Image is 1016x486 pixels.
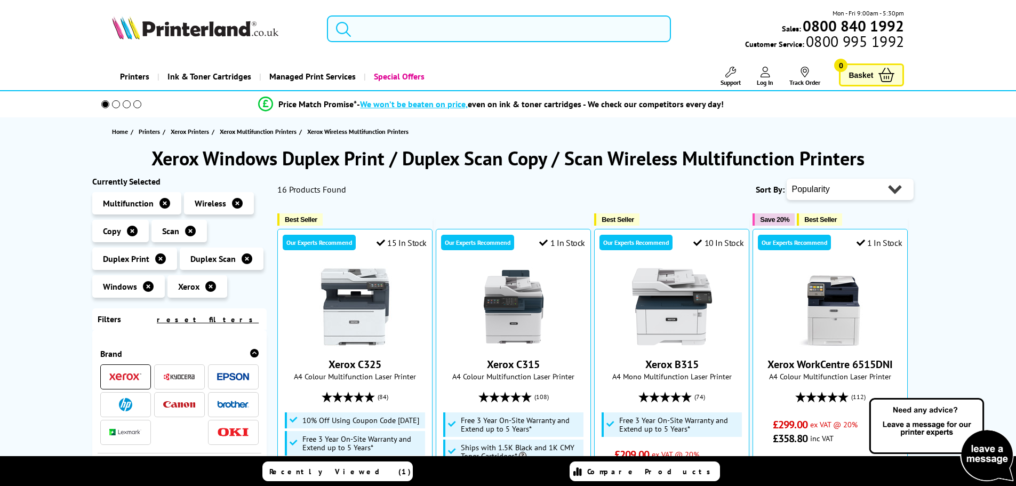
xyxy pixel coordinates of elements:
[758,451,902,481] div: modal_delivery
[109,373,141,380] img: Xerox
[753,213,795,226] button: Save 20%
[804,36,904,46] span: 0800 995 1992
[217,370,249,384] a: Epson
[360,99,468,109] span: We won’t be beaten on price,
[217,428,249,437] img: OKI
[745,36,904,49] span: Customer Service:
[487,357,540,371] a: Xerox C315
[782,23,801,34] span: Sales:
[721,67,741,86] a: Support
[259,63,364,90] a: Managed Print Services
[103,198,154,209] span: Multifunction
[867,396,1016,484] img: Open Live Chat window
[178,281,199,292] span: Xerox
[277,213,323,226] button: Best Seller
[109,398,141,411] a: HP
[357,99,724,109] div: - even on ink & toner cartridges - We check our competitors every day!
[804,216,837,224] span: Best Seller
[614,448,649,461] span: £209.00
[277,184,346,195] span: 16 Products Found
[834,59,847,72] span: 0
[103,281,137,292] span: Windows
[632,338,712,349] a: Xerox B315
[171,126,209,137] span: Xerox Printers
[801,21,904,31] a: 0800 840 1992
[632,267,712,347] img: Xerox B315
[789,67,820,86] a: Track Order
[849,68,873,82] span: Basket
[163,373,195,381] img: Kyocera
[474,267,554,347] img: Xerox C315
[162,226,179,236] span: Scan
[262,461,413,481] a: Recently Viewed (1)
[195,198,226,209] span: Wireless
[109,426,141,439] a: Lexmark
[587,467,716,476] span: Compare Products
[851,387,866,407] span: (112)
[461,416,581,433] span: Free 3 Year On-Site Warranty and Extend up to 5 Years*
[539,237,585,248] div: 1 In Stock
[100,348,259,359] div: Brand
[157,63,259,90] a: Ink & Toner Cartridges
[217,398,249,411] a: Brother
[757,67,773,86] a: Log In
[329,357,381,371] a: Xerox C325
[119,398,132,411] img: HP
[797,213,842,226] button: Best Seller
[756,184,785,195] span: Sort By:
[315,338,395,349] a: Xerox C325
[694,387,705,407] span: (74)
[594,213,639,226] button: Best Seller
[599,235,673,250] div: Our Experts Recommend
[758,235,831,250] div: Our Experts Recommend
[269,467,411,476] span: Recently Viewed (1)
[109,429,141,435] img: Lexmark
[283,371,427,381] span: A4 Colour Multifunction Laser Printer
[220,126,299,137] a: Xerox Multifunction Printers
[652,449,699,459] span: ex VAT @ 20%
[378,387,388,407] span: (84)
[645,357,699,371] a: Xerox B315
[302,416,419,425] span: 10% Off Using Coupon Code [DATE]
[171,126,212,137] a: Xerox Printers
[98,314,121,324] span: Filters
[217,401,249,408] img: Brother
[112,16,314,42] a: Printerland Logo
[87,95,896,114] li: modal_Promise
[790,267,870,347] img: Xerox WorkCentre 6515DNI
[315,267,395,347] img: Xerox C325
[767,357,893,371] a: Xerox WorkCentre 6515DNI
[474,338,554,349] a: Xerox C315
[157,315,259,324] a: reset filters
[112,63,157,90] a: Printers
[758,371,902,381] span: A4 Colour Multifunction Laser Printer
[190,253,236,264] span: Duplex Scan
[534,387,549,407] span: (108)
[810,433,834,443] span: inc VAT
[600,371,743,381] span: A4 Mono Multifunction Laser Printer
[773,432,807,445] span: £358.80
[461,443,581,460] span: Ships with 1.5K Black and 1K CMY Toner Cartridges*
[839,63,904,86] a: Basket 0
[619,416,740,433] span: Free 3 Year On-Site Warranty and Extend up to 5 Years*
[857,237,902,248] div: 1 In Stock
[602,216,634,224] span: Best Seller
[810,419,858,429] span: ex VAT @ 20%
[139,126,160,137] span: Printers
[167,63,251,90] span: Ink & Toner Cartridges
[693,237,743,248] div: 10 In Stock
[112,126,131,137] a: Home
[163,401,195,408] img: Canon
[163,370,195,384] a: Kyocera
[278,99,357,109] span: Price Match Promise*
[103,253,149,264] span: Duplex Print
[773,418,807,432] span: £299.00
[760,216,789,224] span: Save 20%
[92,146,924,171] h1: Xerox Windows Duplex Print / Duplex Scan Copy / Scan Wireless Multifunction Printers
[220,126,297,137] span: Xerox Multifunction Printers
[217,373,249,381] img: Epson
[441,235,514,250] div: Our Experts Recommend
[283,235,356,250] div: Our Experts Recommend
[285,216,317,224] span: Best Seller
[92,176,267,187] div: Currently Selected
